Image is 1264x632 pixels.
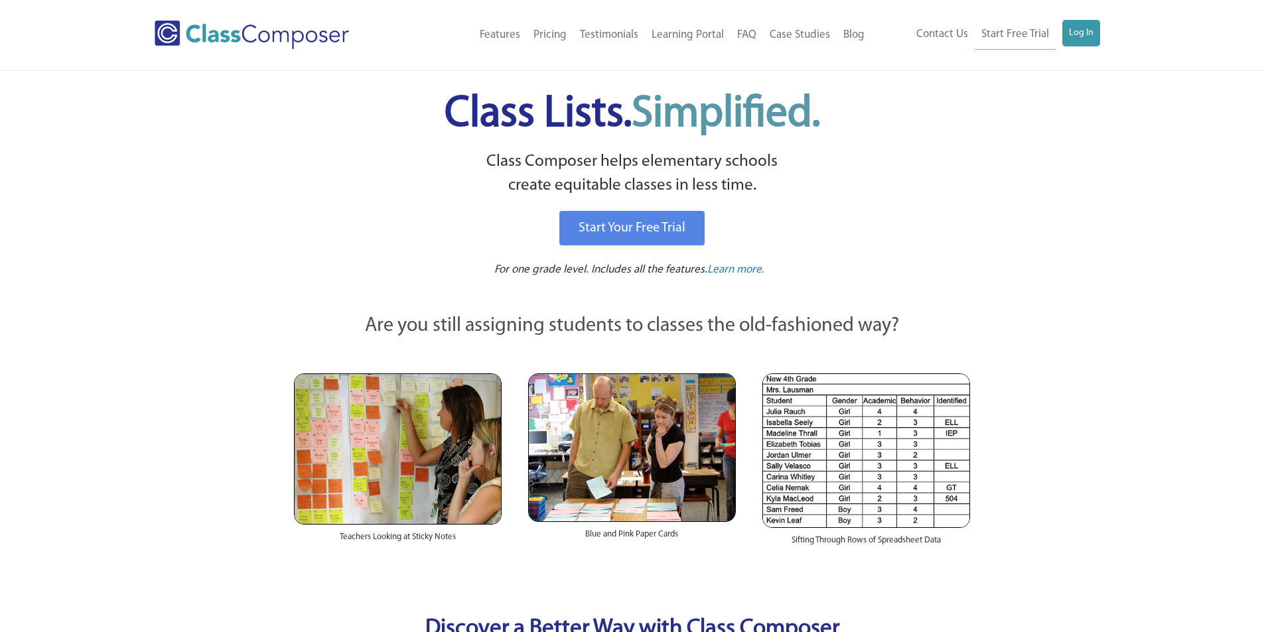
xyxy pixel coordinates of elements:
[645,21,731,50] a: Learning Portal
[292,150,973,198] p: Class Composer helps elementary schools create equitable classes in less time.
[762,528,970,560] div: Sifting Through Rows of Spreadsheet Data
[294,373,502,525] img: Teachers Looking at Sticky Notes
[910,20,975,49] a: Contact Us
[155,21,349,49] img: Class Composer
[559,211,705,245] a: Start Your Free Trial
[294,525,502,556] div: Teachers Looking at Sticky Notes
[473,21,527,50] a: Features
[762,373,970,528] img: Spreadsheets
[528,373,736,521] img: Blue and Pink Paper Cards
[837,21,871,50] a: Blog
[403,21,871,50] nav: Header Menu
[871,20,1100,50] nav: Header Menu
[528,522,736,554] div: Blue and Pink Paper Cards
[975,20,1056,50] a: Start Free Trial
[573,21,645,50] a: Testimonials
[707,262,764,279] a: Learn more.
[707,264,764,275] span: Learn more.
[632,93,820,136] span: Simplified.
[731,21,763,50] a: FAQ
[294,312,971,341] p: Are you still assigning students to classes the old-fashioned way?
[1062,20,1100,46] a: Log In
[527,21,573,50] a: Pricing
[494,264,707,275] span: For one grade level. Includes all the features.
[445,93,820,136] span: Class Lists.
[579,221,685,235] span: Start Your Free Trial
[763,21,837,50] a: Case Studies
